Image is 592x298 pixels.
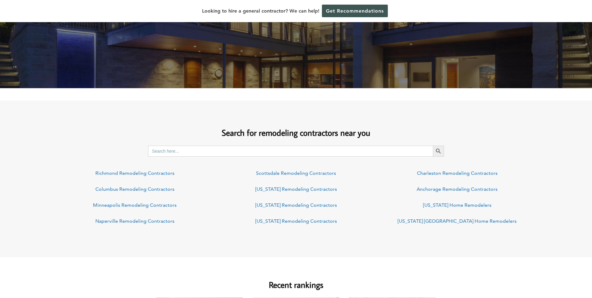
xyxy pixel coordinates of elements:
a: [US_STATE] Home Remodelers [423,202,491,208]
a: Columbus Remodeling Contractors [95,186,174,192]
input: Search here... [148,146,433,157]
a: [US_STATE] Remodeling Contractors [255,218,337,224]
a: Charleston Remodeling Contractors [417,170,498,176]
a: [US_STATE] [GEOGRAPHIC_DATA] Home Remodelers [398,218,517,224]
a: Naperville Remodeling Contractors [95,218,174,224]
a: Scottsdale Remodeling Contractors [256,170,336,176]
a: Get Recommendations [322,5,388,17]
a: Richmond Remodeling Contractors [95,170,174,176]
svg: Search [435,148,442,155]
a: [US_STATE] Remodeling Contractors [255,202,337,208]
a: Minneapolis Remodeling Contractors [93,202,177,208]
a: [US_STATE] Remodeling Contractors [255,186,337,192]
a: Anchorage Remodeling Contractors [417,186,498,192]
h2: Recent rankings [156,270,436,291]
